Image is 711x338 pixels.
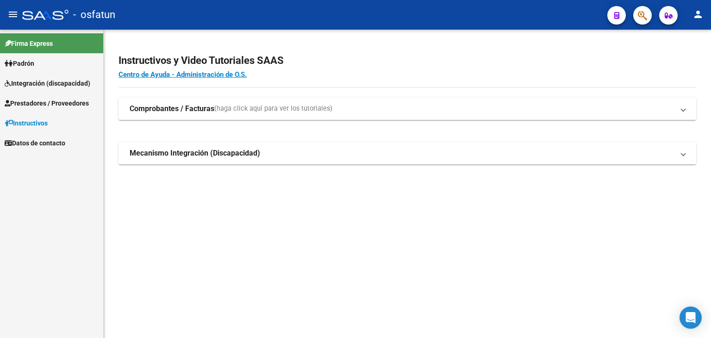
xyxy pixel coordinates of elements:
[5,138,65,148] span: Datos de contacto
[118,70,247,79] a: Centro de Ayuda - Administración de O.S.
[680,307,702,329] div: Open Intercom Messenger
[118,98,696,120] mat-expansion-panel-header: Comprobantes / Facturas(haga click aquí para ver los tutoriales)
[214,104,332,114] span: (haga click aquí para ver los tutoriales)
[130,104,214,114] strong: Comprobantes / Facturas
[118,52,696,69] h2: Instructivos y Video Tutoriales SAAS
[5,118,48,128] span: Instructivos
[5,58,34,69] span: Padrón
[73,5,115,25] span: - osfatun
[5,38,53,49] span: Firma Express
[118,142,696,164] mat-expansion-panel-header: Mecanismo Integración (Discapacidad)
[130,148,260,158] strong: Mecanismo Integración (Discapacidad)
[7,9,19,20] mat-icon: menu
[692,9,704,20] mat-icon: person
[5,98,89,108] span: Prestadores / Proveedores
[5,78,90,88] span: Integración (discapacidad)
